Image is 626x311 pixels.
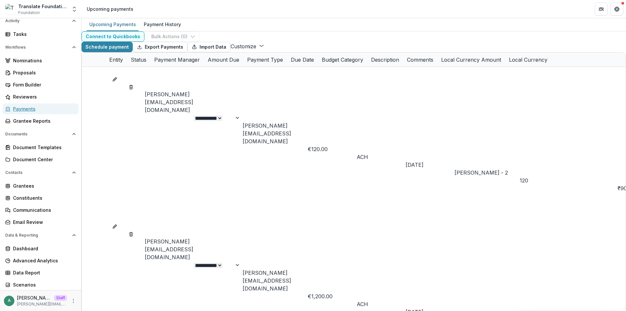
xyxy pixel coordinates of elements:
a: Reviewers [3,91,79,102]
p: [PERSON_NAME][EMAIL_ADDRESS][DOMAIN_NAME] [17,301,67,307]
div: Local Currency [505,53,551,67]
button: delete [128,230,134,238]
button: Open entity switcher [70,3,79,16]
div: Grantee Reports [13,117,73,124]
div: 120 [520,177,569,184]
div: Payment Manager [150,53,204,67]
div: ACH [357,300,406,308]
div: Status [127,53,150,67]
button: Get Help [610,3,623,16]
div: Comments [403,53,437,67]
div: Nominations [13,57,73,64]
button: Bulk Actions (0) [147,31,200,42]
div: Upcoming Payments [87,20,139,29]
a: Nominations [3,55,79,66]
span: Data & Reporting [5,233,69,238]
div: Amount Due [204,56,243,64]
a: Email Review [3,217,79,227]
div: [PERSON_NAME][EMAIL_ADDRESS][DOMAIN_NAME] [243,122,308,145]
div: Amount Due [204,53,243,67]
p: Staff [54,295,67,301]
a: Communications [3,205,79,215]
button: Customize [231,42,264,50]
div: Due Date [287,56,318,64]
div: Communications [13,207,73,213]
button: Open Workflows [3,42,79,53]
div: Entity [105,56,127,64]
button: Connect to Quickbooks [82,31,144,42]
button: Open Contacts [3,167,79,178]
div: Due Date [287,53,318,67]
div: Status [127,56,150,64]
div: Payment Type [243,53,287,67]
div: Budget Category [318,53,367,67]
div: €1,200.00 [308,292,357,300]
div: Entity [105,53,127,67]
div: Dashboard [13,245,73,252]
div: Form Builder [13,81,73,88]
button: Open Data & Reporting [3,230,79,241]
div: Payments [13,105,73,112]
div: Payment Type [243,56,287,64]
span: Contacts [5,170,69,175]
div: [PERSON_NAME] - 2 [455,169,520,177]
div: Description [367,53,403,67]
img: Translate Foundation Checks [5,4,16,14]
a: Payments [3,103,79,114]
div: Proposals [13,69,73,76]
a: Document Templates [3,142,79,153]
a: Upcoming Payments [87,18,139,31]
div: anveet@trytemelio.com [8,299,11,303]
a: Form Builder [3,79,79,90]
a: [PERSON_NAME][EMAIL_ADDRESS][DOMAIN_NAME] [145,91,193,113]
div: Email Review [13,219,73,225]
p: [PERSON_NAME][EMAIL_ADDRESS][DOMAIN_NAME] [17,294,52,301]
span: Documents [5,132,69,136]
div: Description [367,56,403,64]
a: Data Report [3,267,79,278]
div: Scenarios [13,281,73,288]
div: [DATE] [406,161,455,169]
div: Document Center [13,156,73,163]
div: Payment Manager [150,56,204,64]
div: Constituents [13,194,73,201]
div: Upcoming payments [87,6,133,12]
div: Payment History [141,20,184,29]
a: Grantees [3,180,79,191]
div: ACH [357,153,406,161]
div: Translate Foundation Checks [18,3,67,10]
a: Tasks [3,29,79,39]
button: Import Data [187,42,231,52]
a: Proposals [3,67,79,78]
div: Grantees [13,182,73,189]
button: Open Documents [3,129,79,139]
div: [PERSON_NAME][EMAIL_ADDRESS][DOMAIN_NAME] [243,269,308,292]
button: More [69,297,77,305]
div: Advanced Analytics [13,257,73,264]
button: Export Payments [133,42,187,52]
div: Data Report [13,269,73,276]
button: delete [128,83,134,90]
a: Dashboard [3,243,79,254]
div: Reviewers [13,93,73,100]
nav: breadcrumb [84,4,136,14]
span: Activity [5,19,69,23]
button: edit [112,222,117,230]
div: Local Currency Amount [437,53,505,67]
a: [PERSON_NAME][EMAIL_ADDRESS][DOMAIN_NAME] [145,238,193,260]
a: Advanced Analytics [3,255,79,266]
div: Budget Category [318,56,367,64]
div: Tasks [13,31,73,38]
a: Scenarios [3,279,79,290]
span: Workflows [5,45,69,50]
div: Comments [403,56,437,64]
